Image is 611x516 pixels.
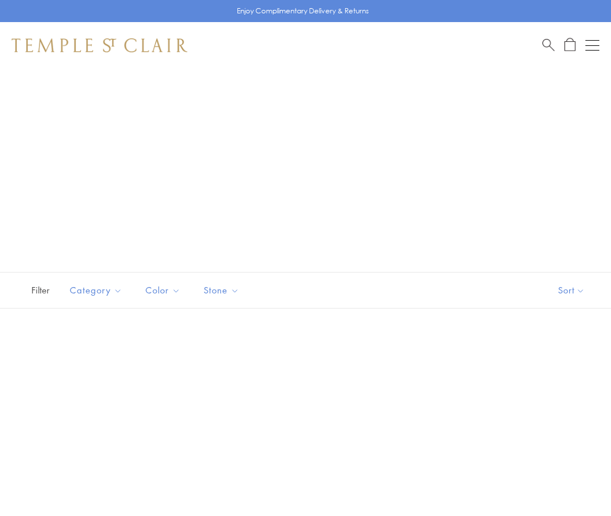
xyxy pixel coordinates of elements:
[198,283,248,298] span: Stone
[61,277,131,303] button: Category
[532,273,611,308] button: Show sort by
[137,277,189,303] button: Color
[564,38,576,52] a: Open Shopping Bag
[12,38,187,52] img: Temple St. Clair
[140,283,189,298] span: Color
[237,5,369,17] p: Enjoy Complimentary Delivery & Returns
[542,38,555,52] a: Search
[195,277,248,303] button: Stone
[64,283,131,298] span: Category
[585,38,599,52] button: Open navigation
